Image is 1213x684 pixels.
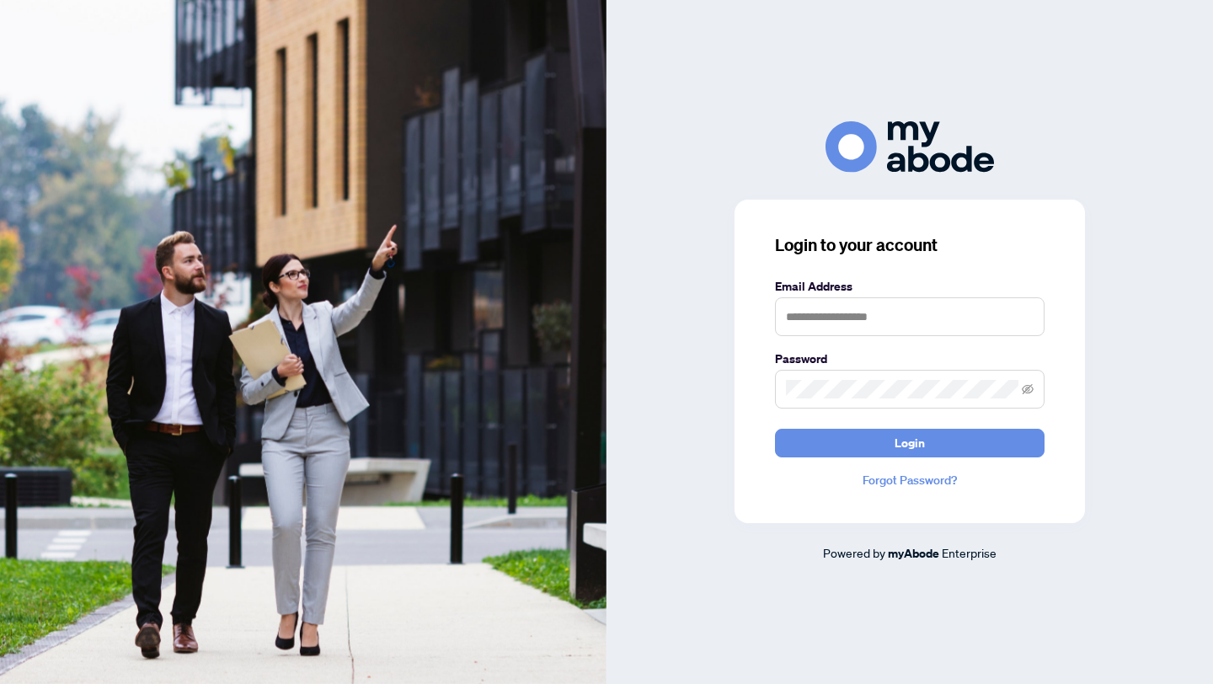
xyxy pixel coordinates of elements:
label: Password [775,350,1045,368]
h3: Login to your account [775,233,1045,257]
span: Powered by [823,545,885,560]
span: Enterprise [942,545,997,560]
a: myAbode [888,544,939,563]
span: Login [895,430,925,457]
img: ma-logo [826,121,994,173]
span: eye-invisible [1022,383,1034,395]
button: Login [775,429,1045,457]
label: Email Address [775,277,1045,296]
a: Forgot Password? [775,471,1045,489]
